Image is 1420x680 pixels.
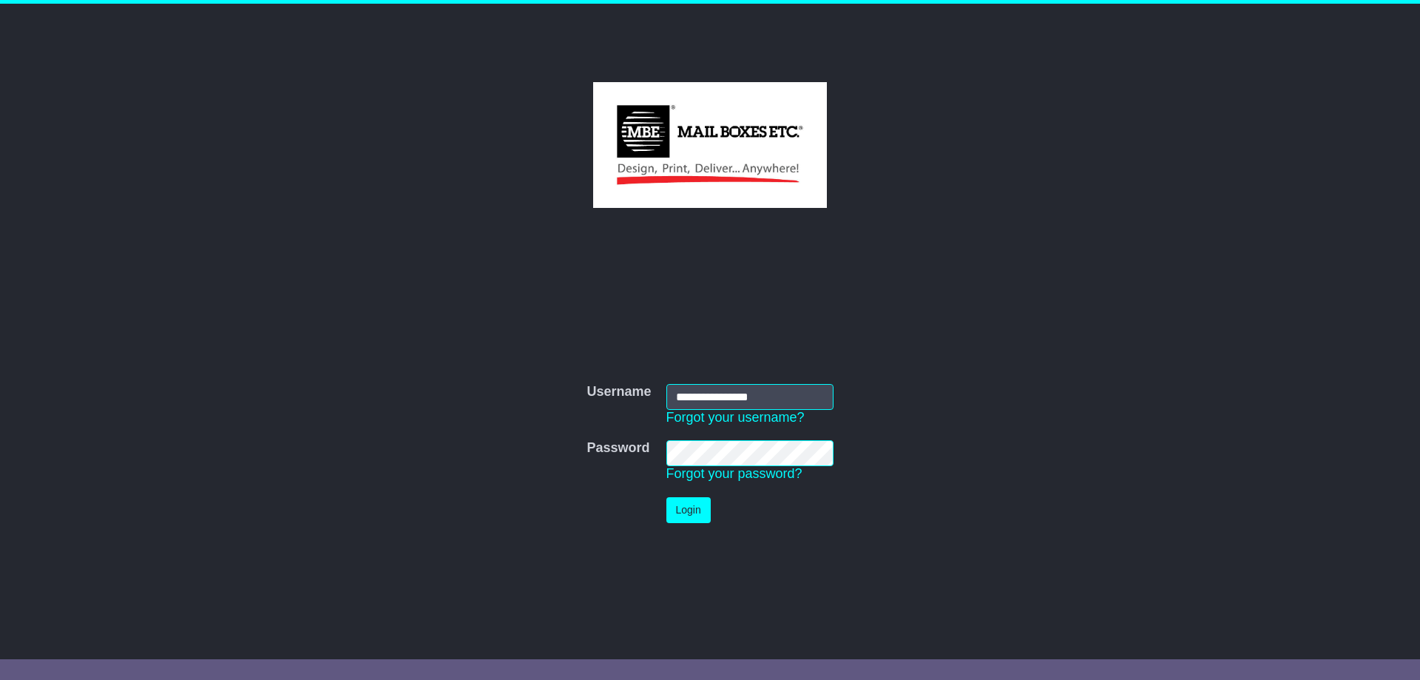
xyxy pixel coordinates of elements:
[593,82,826,208] img: MBE Bondi Junction
[586,440,649,457] label: Password
[666,466,802,481] a: Forgot your password?
[586,384,651,400] label: Username
[666,410,805,425] a: Forgot your username?
[666,497,711,523] button: Login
